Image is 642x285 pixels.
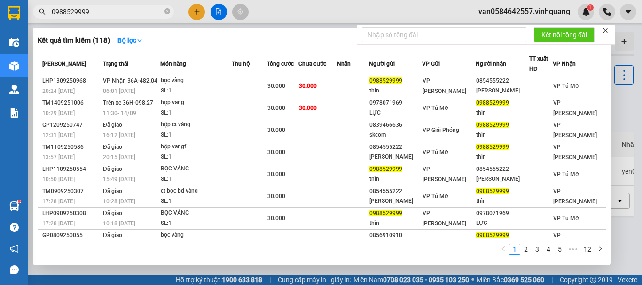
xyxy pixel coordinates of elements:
input: Tìm tên, số ĐT hoặc mã đơn [52,7,163,17]
div: thìn [369,218,422,228]
span: 16:12 [DATE] [103,132,135,139]
div: thìn [476,108,529,118]
span: 30.000 [267,193,285,200]
input: Nhập số tổng đài [362,27,526,42]
div: 0854555222 [369,186,422,196]
span: Đã giao [103,210,122,216]
span: 30.000 [299,83,317,89]
span: 17:28 [DATE] [42,220,75,227]
span: 30.000 [267,105,285,111]
a: 4 [543,244,554,254]
div: thìn [476,196,529,206]
div: SL: 1 [161,196,231,207]
div: SL: 1 [161,152,231,162]
div: 0854555222 [369,142,422,152]
span: 06:01 [DATE] [103,88,135,94]
div: [PERSON_NAME] [476,86,529,96]
div: ct bọc bd vàng [161,186,231,196]
span: 10:29 [DATE] [42,110,75,116]
li: Previous Page [498,244,509,255]
sup: 1 [18,200,21,203]
div: [PERSON_NAME] [369,152,422,162]
div: hộp vangf [161,142,231,152]
span: 0988529999 [476,100,509,106]
span: VP [PERSON_NAME] [423,210,466,227]
span: 11:30 - 14/09 [103,110,136,116]
button: Bộ lọcdown [110,33,150,48]
span: 0988529999 [369,210,402,216]
div: LỰC [369,108,422,118]
span: VP [PERSON_NAME] [423,166,466,183]
h3: Kết quả tìm kiếm ( 118 ) [38,36,110,46]
div: hộp vàng [161,98,231,108]
span: Đã giao [103,232,122,239]
div: 0839466636 [369,120,422,130]
div: SL: 1 [161,218,231,229]
span: Đã giao [103,188,122,194]
div: [PERSON_NAME] [476,174,529,184]
div: SL: 1 [161,130,231,140]
span: VP [PERSON_NAME] [553,100,597,116]
div: GP0809250055 [42,231,100,240]
li: 5 [554,244,565,255]
span: 20:15 [DATE] [103,154,135,161]
li: Next 5 Pages [565,244,580,255]
div: 0854555222 [476,164,529,174]
div: skcom [369,130,422,140]
span: VP Gửi [422,61,440,67]
span: 20:24 [DATE] [42,88,75,94]
span: 17:28 [DATE] [42,198,75,205]
span: 0988529999 [476,232,509,239]
span: Nhãn [337,61,351,67]
li: 2 [520,244,532,255]
span: VP Tú Mỡ [553,171,579,177]
span: Tổng cước [267,61,294,67]
div: thìn [369,174,422,184]
span: TT xuất HĐ [529,55,548,72]
span: Người nhận [476,61,506,67]
div: LHP0909250308 [42,208,100,218]
span: close-circle [164,8,170,16]
span: VP Tú Mỡ [553,83,579,89]
span: Đã giao [103,144,122,150]
span: close-circle [164,8,170,14]
img: warehouse-icon [9,61,19,71]
span: 0988529999 [369,77,402,84]
span: Người gửi [369,61,395,67]
span: right [597,246,603,252]
div: LHP1309250968 [42,76,100,86]
img: logo-vxr [8,6,20,20]
div: 0978071969 [476,208,529,218]
li: 4 [543,244,554,255]
span: VP Giải Phóng [423,237,459,244]
div: 0978071969 [369,98,422,108]
div: BỌC VÀNG [161,208,231,218]
span: 10:28 [DATE] [103,198,135,205]
span: Đã giao [103,122,122,128]
div: [PERSON_NAME] [369,196,422,206]
span: 12:31 [DATE] [42,132,75,139]
span: 30.000 [267,149,285,155]
button: right [595,244,606,255]
span: Trên xe 36H-098.27 [103,100,153,106]
div: LỰC [476,218,529,228]
span: question-circle [10,223,19,232]
span: close [602,27,609,34]
span: Chưa cước [298,61,326,67]
span: 30.000 [267,83,285,89]
div: TM1409251006 [42,98,100,108]
span: VP Giải Phóng [423,127,459,133]
span: Kết nối tổng đài [541,30,587,40]
div: bọc vàng [161,76,231,86]
span: VP Tú Mỡ [423,105,448,111]
div: 0856910910 [369,231,422,240]
div: SL: 1 [161,86,231,96]
span: notification [10,244,19,253]
span: message [10,265,19,274]
span: 0988529999 [369,166,402,172]
span: VP Nhận 36A-482.04 [103,77,157,84]
button: Kết nối tổng đài [534,27,595,42]
img: solution-icon [9,108,19,118]
span: VP Tú Mỡ [423,149,448,155]
span: 30.000 [267,237,285,244]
